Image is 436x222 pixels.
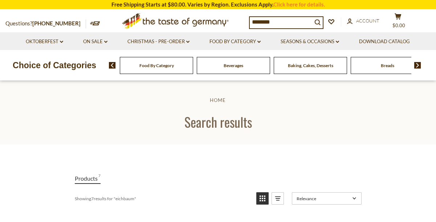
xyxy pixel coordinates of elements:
p: Questions? [5,19,86,28]
h1: Search results [23,114,413,130]
a: Sort options [292,192,362,205]
a: Oktoberfest [26,38,63,46]
a: [PHONE_NUMBER] [32,20,81,26]
a: Account [347,17,379,25]
a: Baking, Cakes, Desserts [288,63,333,68]
button: $0.00 [387,13,409,31]
span: $0.00 [392,22,405,28]
img: previous arrow [109,62,116,69]
a: View Products Tab [75,173,101,184]
a: Download Catalog [359,38,410,46]
b: 7 [91,196,94,201]
a: View list mode [272,192,284,205]
span: 7 [98,173,101,183]
a: On Sale [83,38,107,46]
a: Beverages [224,63,243,68]
img: next arrow [414,62,421,69]
a: Food By Category [209,38,261,46]
a: Seasons & Occasions [281,38,339,46]
a: View grid mode [256,192,269,205]
span: Relevance [297,196,350,201]
a: Food By Category [139,63,174,68]
div: Showing results for " " [75,192,251,205]
a: Breads [381,63,394,68]
a: Home [210,97,226,103]
a: Christmas - PRE-ORDER [127,38,190,46]
a: Click here for details. [273,1,325,8]
span: Account [356,18,379,24]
